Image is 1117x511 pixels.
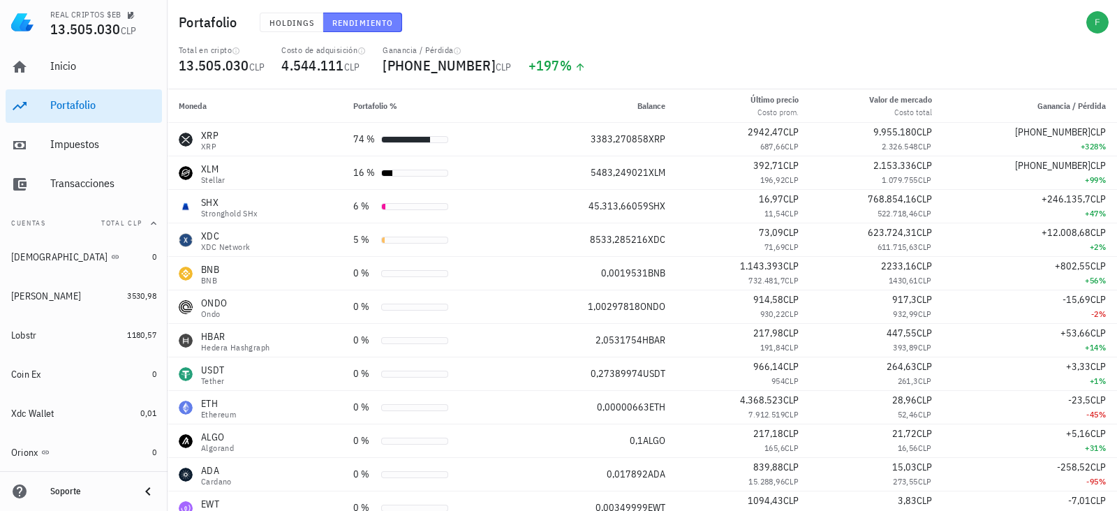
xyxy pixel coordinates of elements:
span: 447,55 [887,327,917,339]
span: 15.288,96 [748,476,785,487]
button: CuentasTotal CLP [6,207,162,240]
div: ADA-icon [179,468,193,482]
div: Costo total [869,106,932,119]
span: CLP [918,175,932,185]
span: CLP [918,242,932,252]
span: CLP [783,360,799,373]
span: 0 [152,369,156,379]
span: 1.143.393 [740,260,783,272]
div: Valor de mercado [869,94,932,106]
span: 1180,57 [127,329,156,340]
span: Portafolio % [353,101,397,111]
span: % [1099,208,1106,219]
div: avatar [1086,11,1109,34]
span: Ganancia / Pérdida [1037,101,1106,111]
span: ONDO [640,300,665,313]
span: ADA [648,468,665,480]
span: 966,14 [753,360,783,373]
div: ETH [201,397,236,410]
span: CLP [785,476,799,487]
div: HBAR [201,329,269,343]
span: 9.955.180 [873,126,917,138]
div: -2 [954,307,1106,321]
div: XRP [201,142,219,151]
div: 0 % [353,366,376,381]
div: SHX-icon [179,200,193,214]
span: CLP [785,175,799,185]
span: % [1099,275,1106,286]
span: CLP [1090,193,1106,205]
span: CLP [918,376,932,386]
span: 196,92 [760,175,785,185]
span: BNB [648,267,665,279]
span: 914,58 [753,293,783,306]
div: 5 % [353,232,376,247]
span: USDT [643,367,665,380]
span: CLP [785,309,799,319]
span: CLP [918,443,932,453]
span: CLP [917,159,932,172]
span: CLP [785,141,799,151]
div: XLM [201,162,225,176]
div: USDT [201,363,224,377]
span: % [1099,409,1106,420]
span: CLP [496,61,512,73]
div: ONDO [201,296,227,310]
span: CLP [917,360,932,373]
div: +197 [528,59,586,73]
div: Último precio [750,94,799,106]
div: Inicio [50,59,156,73]
span: 611.715,63 [878,242,918,252]
span: CLP [785,275,799,286]
span: 917,3 [892,293,917,306]
span: % [1099,443,1106,453]
div: 0 % [353,333,376,348]
span: 4.368.523 [740,394,783,406]
span: CLP [783,260,799,272]
div: Hedera Hashgraph [201,343,269,352]
th: Ganancia / Pérdida: Sin ordenar. Pulse para ordenar de forma ascendente. [943,89,1117,123]
span: 191,84 [760,342,785,353]
span: Rendimiento [332,17,393,28]
div: Lobstr [11,329,37,341]
span: 264,63 [887,360,917,373]
span: CLP [1090,461,1106,473]
div: ONDO-icon [179,300,193,314]
span: CLP [917,494,932,507]
span: 4.544.111 [281,56,343,75]
div: BNB [201,262,219,276]
span: CLP [785,409,799,420]
span: CLP [918,409,932,420]
div: Ondo [201,310,227,318]
a: [DEMOGRAPHIC_DATA] 0 [6,240,162,274]
span: 954 [771,376,785,386]
div: Stellar [201,176,225,184]
span: +12.008,68 [1042,226,1090,239]
div: ALGO [201,430,234,444]
span: +53,66 [1060,327,1090,339]
div: +56 [954,274,1106,288]
div: Transacciones [50,177,156,190]
div: +2 [954,240,1106,254]
div: -45 [954,408,1106,422]
span: CLP [785,242,799,252]
span: % [1099,141,1106,151]
span: CLP [1090,327,1106,339]
div: Costo prom. [750,106,799,119]
span: ALGO [643,434,665,447]
span: CLP [917,260,932,272]
span: CLP [917,193,932,205]
div: XDC-icon [179,233,193,247]
div: XDC Network [201,243,250,251]
span: CLP [783,126,799,138]
div: +47 [954,207,1106,221]
span: CLP [1090,293,1106,306]
span: CLP [783,394,799,406]
span: 768.854,16 [868,193,917,205]
div: BNB-icon [179,267,193,281]
span: 2942,47 [748,126,783,138]
span: % [560,56,572,75]
span: 3383,270858 [591,133,649,145]
div: Total en cripto [179,45,265,56]
span: CLP [783,461,799,473]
